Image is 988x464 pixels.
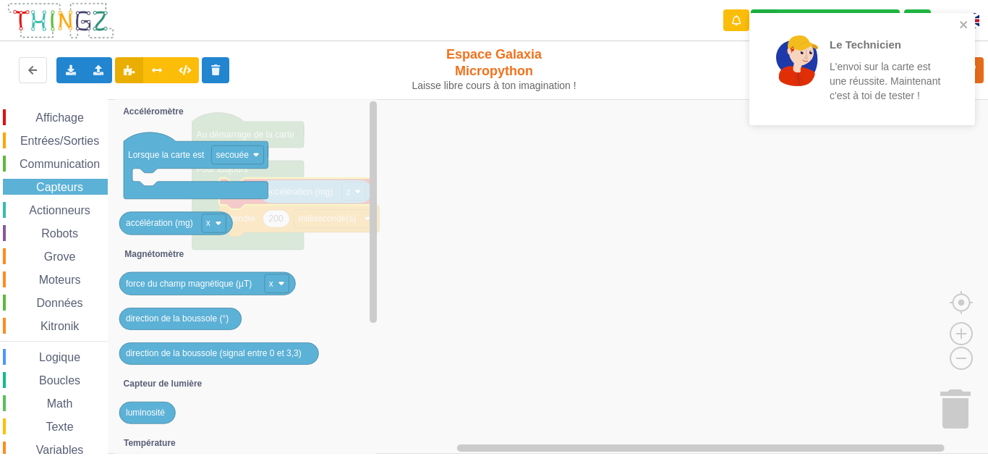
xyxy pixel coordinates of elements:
[34,181,85,193] span: Capteurs
[124,379,203,389] text: Capteur de lumière
[27,204,93,216] span: Actionneurs
[39,227,80,240] span: Robots
[410,46,577,92] div: Espace Galaxia Micropython
[124,249,184,259] text: Magnétomètre
[18,135,101,147] span: Entrées/Sorties
[126,349,302,359] text: direction de la boussole (signal entre 0 et 3,3)
[33,111,85,124] span: Affichage
[206,219,210,229] text: x
[35,297,85,309] span: Données
[269,279,273,289] text: x
[830,59,942,103] p: L'envoi sur la carte est une réussite. Maintenant c'est à toi de tester !
[410,80,577,92] div: Laisse libre cours à ton imagination !
[126,314,229,324] text: direction de la boussole (°)
[7,1,115,40] img: thingz_logo.png
[959,19,969,33] button: close
[123,106,184,117] text: Accéléromètre
[17,158,102,170] span: Communication
[216,150,249,160] text: secouée
[42,250,78,263] span: Grove
[43,421,75,433] span: Texte
[38,320,81,332] span: Kitronik
[126,408,165,418] text: luminosité
[128,150,205,160] text: Lorsque la carte est
[34,444,86,456] span: Variables
[37,274,83,286] span: Moteurs
[37,351,82,363] span: Logique
[830,37,942,52] p: Le Technicien
[751,9,900,32] div: Ta base fonctionne bien ! Si tu veux utiliser le moniteur série, connecte-la.
[124,438,176,448] text: Température
[126,219,193,229] text: accélération (mg)
[126,279,252,289] text: force du champ magnétique (µT)
[37,374,82,387] span: Boucles
[45,397,75,410] span: Math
